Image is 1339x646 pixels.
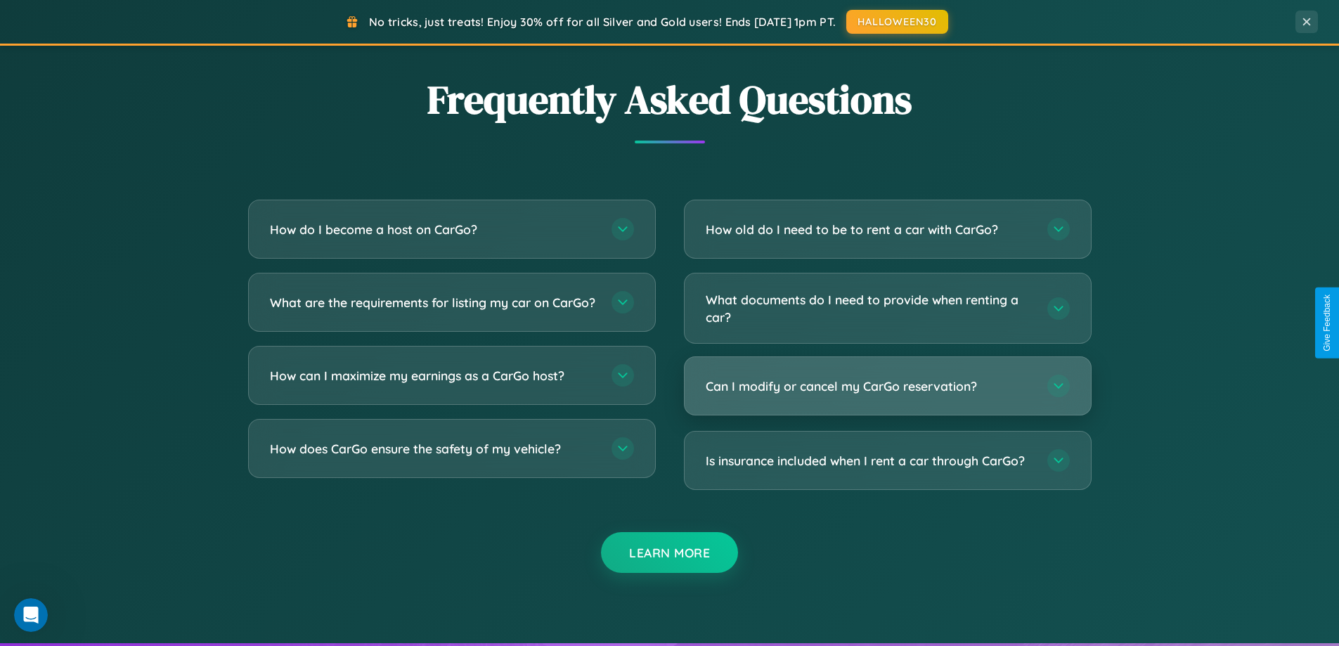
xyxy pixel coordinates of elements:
[601,532,738,573] button: Learn More
[270,294,597,311] h3: What are the requirements for listing my car on CarGo?
[270,440,597,458] h3: How does CarGo ensure the safety of my vehicle?
[706,291,1033,325] h3: What documents do I need to provide when renting a car?
[14,598,48,632] iframe: Intercom live chat
[706,452,1033,470] h3: Is insurance included when I rent a car through CarGo?
[1322,295,1332,351] div: Give Feedback
[248,72,1092,127] h2: Frequently Asked Questions
[706,377,1033,395] h3: Can I modify or cancel my CarGo reservation?
[270,367,597,385] h3: How can I maximize my earnings as a CarGo host?
[846,10,948,34] button: HALLOWEEN30
[369,15,836,29] span: No tricks, just treats! Enjoy 30% off for all Silver and Gold users! Ends [DATE] 1pm PT.
[706,221,1033,238] h3: How old do I need to be to rent a car with CarGo?
[270,221,597,238] h3: How do I become a host on CarGo?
